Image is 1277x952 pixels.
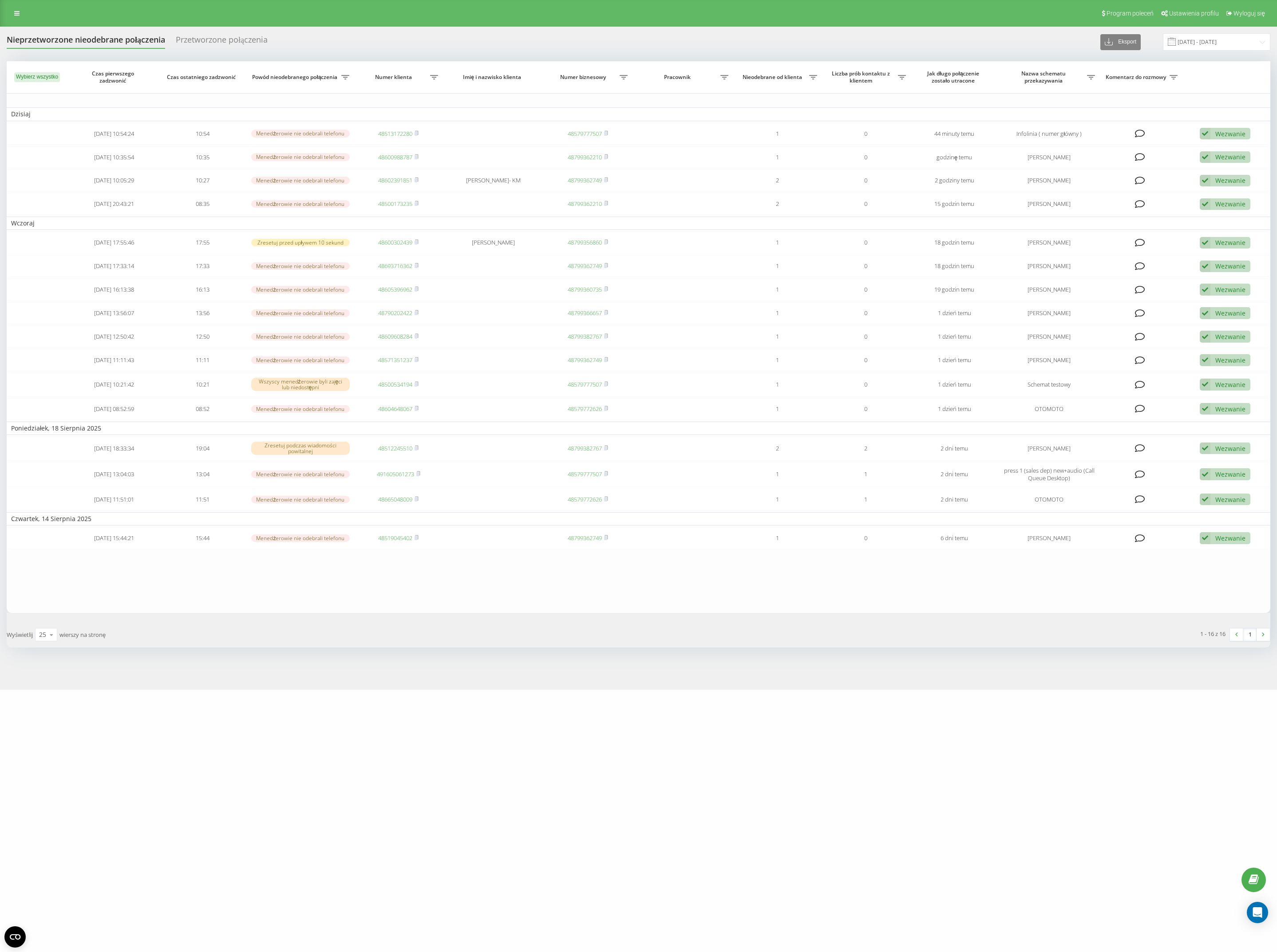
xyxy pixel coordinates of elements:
td: [DATE] 08:52:59 [70,398,158,420]
td: Wczoraj [7,217,1270,230]
div: 25 [39,630,46,639]
a: 48602391851 [378,176,412,184]
div: Wezwanie [1215,332,1245,341]
td: godzinę temu [910,146,999,168]
span: Wyloguj się [1234,10,1265,17]
span: Czas ostatniego zadzwonić [167,74,238,81]
td: [PERSON_NAME] [999,146,1100,168]
td: [PERSON_NAME] [999,302,1100,324]
td: [PERSON_NAME] [999,437,1100,460]
td: 2 dni temu [910,489,999,510]
td: 17:33 [158,255,247,277]
a: 48799362749 [568,534,602,542]
td: 1 [733,146,822,168]
td: 1 [733,462,822,487]
span: Numer klienta [359,74,430,81]
td: [DATE] 15:44:21 [70,527,158,549]
a: 491605061273 [377,470,414,478]
a: 48571351237 [378,356,412,364]
td: 10:21 [158,373,247,396]
div: Przetworzone połączenia [176,35,268,49]
div: 1 - 16 z 16 [1200,629,1226,638]
td: Infolinia ( numer główny ) [999,123,1100,145]
div: Menedżerowie nie odebrali telefonu [251,405,350,413]
td: 1 [733,527,822,549]
a: 48799382767 [568,444,602,452]
a: 48513172280 [378,130,412,138]
td: 2 [733,170,822,191]
span: Liczba prób kontaktu z klientem [826,70,897,84]
a: 48799362749 [568,262,602,270]
a: 48500173235 [378,200,412,208]
td: 1 dzień temu [910,349,999,371]
td: 10:54 [158,123,247,145]
div: Wezwanie [1215,262,1245,270]
div: Menedżerowie nie odebrali telefonu [251,286,350,293]
td: 1 [822,489,910,510]
td: 0 [822,193,910,215]
span: Numer biznesowy [548,74,620,81]
a: 48579772626 [568,495,602,503]
span: Komentarz do rozmowy [1104,74,1170,81]
td: 2 [822,437,910,460]
td: 1 dzień temu [910,373,999,396]
a: 48799362749 [568,176,602,184]
td: [DATE] 13:56:07 [70,302,158,324]
a: 48512245510 [378,444,412,452]
td: 2 [733,437,822,460]
span: Pracownik [637,74,720,81]
td: press 1 (sales dep) new+audio (Call Queue Desktop) [999,462,1100,487]
td: 18 godzin temu [910,255,999,277]
div: Menedżerowie nie odebrali telefonu [251,333,350,340]
div: Menedżerowie nie odebrali telefonu [251,534,350,542]
a: 48799382767 [568,332,602,340]
a: 48799356860 [568,238,602,246]
td: [PERSON_NAME] [999,279,1100,300]
td: 1 [733,123,822,145]
td: [DATE] 10:54:24 [70,123,158,145]
span: Nazwa schematu przekazywania [1003,70,1086,84]
td: 10:27 [158,170,247,191]
td: [PERSON_NAME] [999,193,1100,215]
div: Open Intercom Messenger [1247,902,1268,923]
td: 0 [822,146,910,168]
div: Wezwanie [1215,534,1245,542]
a: 48799362210 [568,153,602,161]
a: 48799366657 [568,309,602,317]
a: 48799360735 [568,285,602,293]
a: 48799362749 [568,356,602,364]
a: 48519045402 [378,534,412,542]
div: Zresetuj podczas wiadomości powitalnej [251,442,350,455]
td: 08:52 [158,398,247,420]
td: 0 [822,279,910,300]
div: Wezwanie [1215,285,1245,294]
a: 48665048009 [378,495,412,503]
td: [DATE] 16:13:38 [70,279,158,300]
a: 48605396962 [378,285,412,293]
td: [PERSON_NAME] [999,255,1100,277]
td: 1 [733,489,822,510]
div: Wszyscy menedżerowie byli zajęci lub niedostępni [251,378,350,391]
div: Menedżerowie nie odebrali telefonu [251,496,350,503]
td: 6 dni temu [910,527,999,549]
div: Menedżerowie nie odebrali telefonu [251,262,350,270]
td: OTOMOTO [999,489,1100,510]
td: 0 [822,123,910,145]
td: [DATE] 13:04:03 [70,462,158,487]
td: [DATE] 17:33:14 [70,255,158,277]
td: [DATE] 12:50:42 [70,326,158,348]
td: 1 [733,255,822,277]
td: 18 godzin temu [910,232,999,253]
div: Wezwanie [1215,309,1245,317]
div: Wezwanie [1215,176,1245,185]
a: 1 [1243,628,1257,641]
td: [DATE] 10:21:42 [70,373,158,396]
a: 48604648067 [378,405,412,413]
td: 44 minuty temu [910,123,999,145]
td: 16:13 [158,279,247,300]
td: 1 [733,232,822,253]
td: [DATE] 20:43:21 [70,193,158,215]
div: Wezwanie [1215,380,1245,389]
a: 48790202422 [378,309,412,317]
td: 11:11 [158,349,247,371]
